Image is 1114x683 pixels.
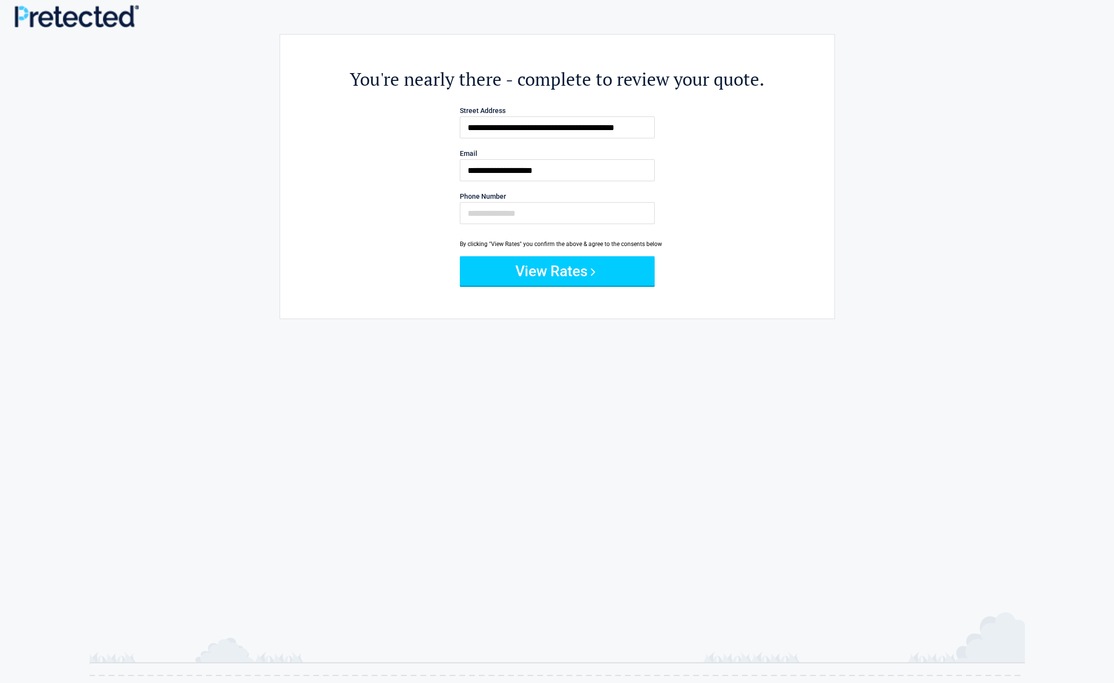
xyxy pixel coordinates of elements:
label: Street Address [460,107,655,114]
div: By clicking "View Rates" you confirm the above & agree to the consents below [460,240,655,248]
h2: You're nearly there - complete to review your quote. [334,67,781,91]
label: Email [460,150,655,157]
button: View Rates [460,256,655,285]
img: Main Logo [15,5,139,27]
label: Phone Number [460,193,655,200]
